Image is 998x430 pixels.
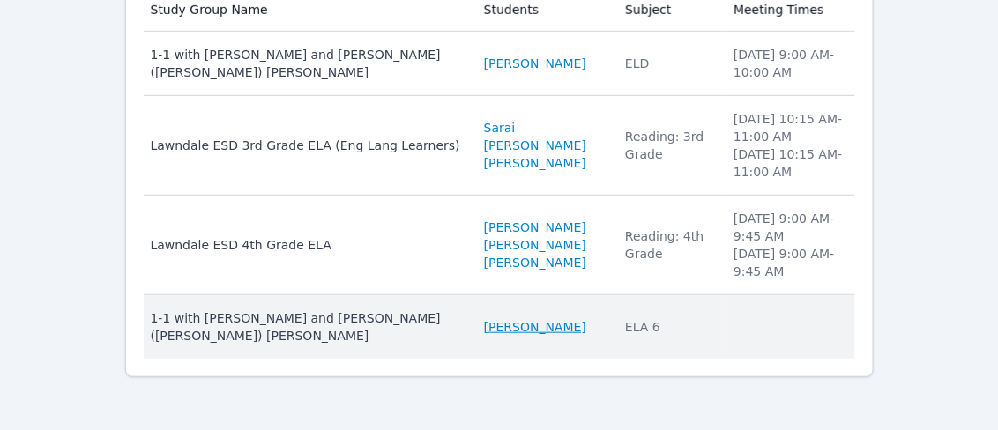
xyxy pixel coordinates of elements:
[151,46,463,81] div: 1-1 with [PERSON_NAME] and [PERSON_NAME] ([PERSON_NAME]) [PERSON_NAME]
[144,295,855,359] tr: 1-1 with [PERSON_NAME] and [PERSON_NAME] ([PERSON_NAME]) [PERSON_NAME][PERSON_NAME]ELA 6
[734,110,844,145] li: [DATE] 10:15 AM - 11:00 AM
[151,236,463,254] div: Lawndale ESD 4th Grade ELA
[484,55,586,72] a: [PERSON_NAME]
[484,254,586,271] a: [PERSON_NAME]
[484,119,604,154] a: Sarai [PERSON_NAME]
[734,145,844,181] li: [DATE] 10:15 AM - 11:00 AM
[144,96,855,196] tr: Lawndale ESD 3rd Grade ELA (Eng Lang Learners)Sarai [PERSON_NAME][PERSON_NAME]Reading: 3rd Grade[...
[151,137,463,154] div: Lawndale ESD 3rd Grade ELA (Eng Lang Learners)
[734,210,844,245] li: [DATE] 9:00 AM - 9:45 AM
[144,32,855,96] tr: 1-1 with [PERSON_NAME] and [PERSON_NAME] ([PERSON_NAME]) [PERSON_NAME][PERSON_NAME]ELD[DATE] 9:00...
[144,196,855,295] tr: Lawndale ESD 4th Grade ELA[PERSON_NAME][PERSON_NAME][PERSON_NAME]Reading: 4th Grade[DATE] 9:00 AM...
[484,318,586,336] a: [PERSON_NAME]
[625,318,712,336] div: ELA 6
[734,46,844,81] li: [DATE] 9:00 AM - 10:00 AM
[484,154,586,172] a: [PERSON_NAME]
[625,55,712,72] div: ELD
[484,219,586,236] a: [PERSON_NAME]
[734,245,844,280] li: [DATE] 9:00 AM - 9:45 AM
[484,236,586,254] a: [PERSON_NAME]
[625,227,712,263] div: Reading: 4th Grade
[151,309,463,345] div: 1-1 with [PERSON_NAME] and [PERSON_NAME] ([PERSON_NAME]) [PERSON_NAME]
[625,128,712,163] div: Reading: 3rd Grade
